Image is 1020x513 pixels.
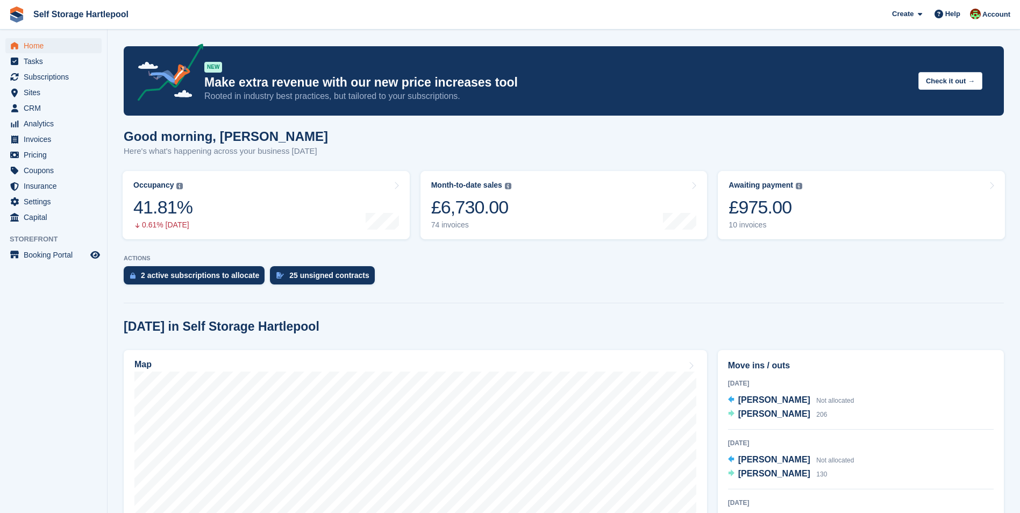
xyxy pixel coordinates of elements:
span: [PERSON_NAME] [738,395,810,404]
span: Not allocated [816,457,854,464]
a: menu [5,132,102,147]
span: Coupons [24,163,88,178]
a: menu [5,101,102,116]
div: [DATE] [728,379,994,388]
img: icon-info-grey-7440780725fd019a000dd9b08b2336e03edf1995a4989e88bcd33f0948082b44.svg [796,183,802,189]
h2: Move ins / outs [728,359,994,372]
img: icon-info-grey-7440780725fd019a000dd9b08b2336e03edf1995a4989e88bcd33f0948082b44.svg [505,183,511,189]
a: 25 unsigned contracts [270,266,380,290]
a: Self Storage Hartlepool [29,5,133,23]
h2: [DATE] in Self Storage Hartlepool [124,319,319,334]
button: Check it out → [918,72,982,90]
div: 25 unsigned contracts [289,271,369,280]
span: [PERSON_NAME] [738,469,810,478]
span: Pricing [24,147,88,162]
img: icon-info-grey-7440780725fd019a000dd9b08b2336e03edf1995a4989e88bcd33f0948082b44.svg [176,183,183,189]
div: Awaiting payment [729,181,793,190]
span: Create [892,9,914,19]
p: Rooted in industry best practices, but tailored to your subscriptions. [204,90,910,102]
div: £975.00 [729,196,802,218]
a: menu [5,179,102,194]
a: menu [5,69,102,84]
a: Month-to-date sales £6,730.00 74 invoices [420,171,708,239]
span: Capital [24,210,88,225]
span: 130 [816,471,827,478]
span: [PERSON_NAME] [738,409,810,418]
span: Tasks [24,54,88,69]
a: menu [5,116,102,131]
a: [PERSON_NAME] Not allocated [728,453,854,467]
div: 0.61% [DATE] [133,220,192,230]
img: price-adjustments-announcement-icon-8257ccfd72463d97f412b2fc003d46551f7dbcb40ab6d574587a9cd5c0d94... [129,44,204,105]
p: ACTIONS [124,255,1004,262]
span: 206 [816,411,827,418]
span: Storefront [10,234,107,245]
span: Not allocated [816,397,854,404]
span: Subscriptions [24,69,88,84]
p: Here's what's happening across your business [DATE] [124,145,328,158]
span: CRM [24,101,88,116]
h2: Map [134,360,152,369]
span: Sites [24,85,88,100]
span: Insurance [24,179,88,194]
p: Make extra revenue with our new price increases tool [204,75,910,90]
div: Month-to-date sales [431,181,502,190]
span: Help [945,9,960,19]
div: 41.81% [133,196,192,218]
span: Booking Portal [24,247,88,262]
div: Occupancy [133,181,174,190]
img: stora-icon-8386f47178a22dfd0bd8f6a31ec36ba5ce8667c1dd55bd0f319d3a0aa187defe.svg [9,6,25,23]
a: menu [5,147,102,162]
a: Awaiting payment £975.00 10 invoices [718,171,1005,239]
img: Woods Removals [970,9,981,19]
img: contract_signature_icon-13c848040528278c33f63329250d36e43548de30e8caae1d1a13099fd9432cc5.svg [276,272,284,279]
span: Settings [24,194,88,209]
a: Preview store [89,248,102,261]
a: menu [5,194,102,209]
a: 2 active subscriptions to allocate [124,266,270,290]
a: menu [5,54,102,69]
h1: Good morning, [PERSON_NAME] [124,129,328,144]
a: menu [5,163,102,178]
img: active_subscription_to_allocate_icon-d502201f5373d7db506a760aba3b589e785aa758c864c3986d89f69b8ff3... [130,272,135,279]
span: Invoices [24,132,88,147]
a: [PERSON_NAME] 130 [728,467,828,481]
div: [DATE] [728,438,994,448]
span: [PERSON_NAME] [738,455,810,464]
span: Analytics [24,116,88,131]
div: 2 active subscriptions to allocate [141,271,259,280]
a: menu [5,85,102,100]
div: [DATE] [728,498,994,508]
a: [PERSON_NAME] 206 [728,408,828,422]
div: £6,730.00 [431,196,511,218]
a: [PERSON_NAME] Not allocated [728,394,854,408]
a: menu [5,38,102,53]
div: 10 invoices [729,220,802,230]
div: 74 invoices [431,220,511,230]
a: Occupancy 41.81% 0.61% [DATE] [123,171,410,239]
div: NEW [204,62,222,73]
a: menu [5,247,102,262]
span: Home [24,38,88,53]
a: menu [5,210,102,225]
span: Account [982,9,1010,20]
